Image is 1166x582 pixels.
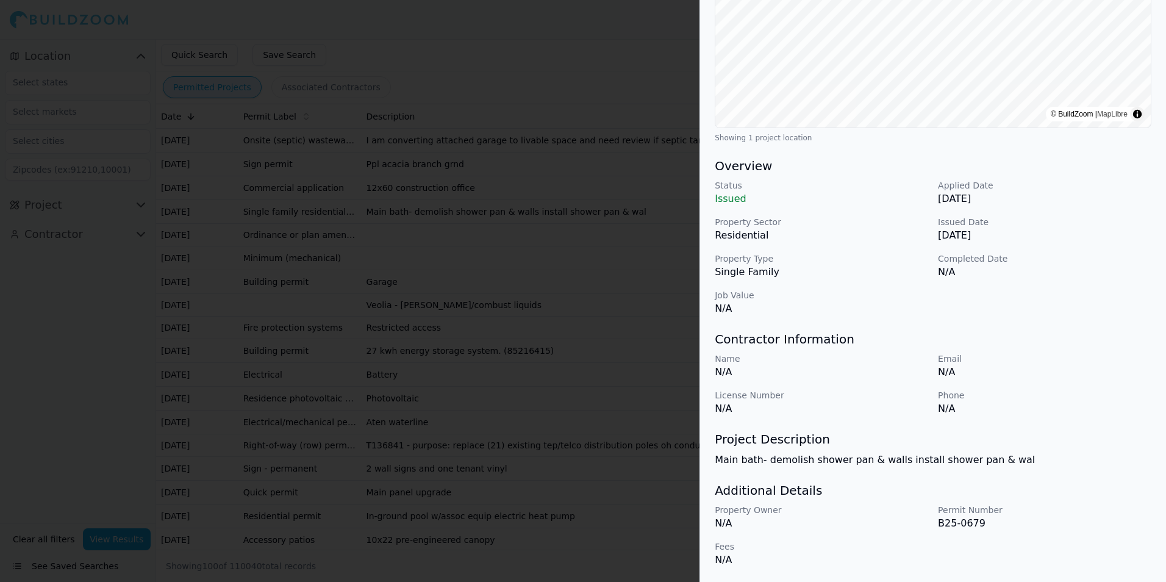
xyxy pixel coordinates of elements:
p: Applied Date [938,179,1151,192]
p: N/A [938,365,1151,379]
p: Single Family [715,265,928,279]
h3: Additional Details [715,482,1151,499]
div: Showing 1 project location [715,133,1151,143]
p: Completed Date [938,253,1151,265]
p: N/A [715,401,928,416]
p: Phone [938,389,1151,401]
p: N/A [938,265,1151,279]
p: Property Type [715,253,928,265]
p: [DATE] [938,192,1151,206]
h3: Contractor Information [715,331,1151,348]
p: Email [938,353,1151,365]
p: N/A [715,365,928,379]
p: N/A [715,553,928,567]
a: MapLibre [1097,110,1128,118]
p: Name [715,353,928,365]
h3: Project Description [715,431,1151,448]
p: Property Owner [715,504,928,516]
p: Residential [715,228,928,243]
p: Fees [715,541,928,553]
p: N/A [715,301,928,316]
p: [DATE] [938,228,1151,243]
summary: Toggle attribution [1130,107,1145,121]
p: License Number [715,389,928,401]
p: Property Sector [715,216,928,228]
p: N/A [938,401,1151,416]
p: Permit Number [938,504,1151,516]
p: Issued Date [938,216,1151,228]
p: Issued [715,192,928,206]
p: N/A [715,516,928,531]
div: © BuildZoom | [1051,108,1128,120]
p: B25-0679 [938,516,1151,531]
p: Job Value [715,289,928,301]
p: Main bath- demolish shower pan & walls install shower pan & wal [715,453,1151,467]
h3: Overview [715,157,1151,174]
p: Status [715,179,928,192]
